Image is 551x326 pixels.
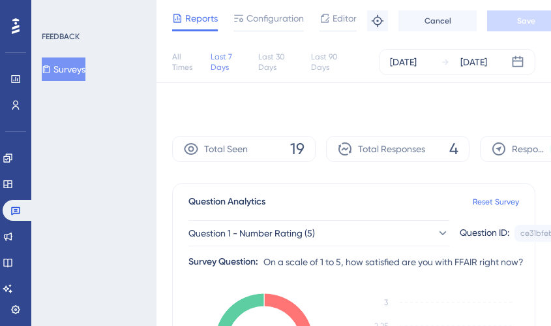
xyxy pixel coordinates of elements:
span: 19 [290,139,305,159]
button: Surveys [42,57,85,81]
span: Configuration [246,10,304,26]
span: Question Analytics [188,194,265,210]
span: 4 [449,139,458,159]
div: All Times [172,52,200,73]
div: Last 7 Days [211,52,248,73]
div: Question ID: [460,225,509,242]
div: Last 30 Days [258,52,300,73]
span: Cancel [424,16,451,26]
div: [DATE] [460,54,487,70]
span: Total Responses [358,141,425,157]
span: Reports [185,10,218,26]
button: Cancel [398,10,477,31]
span: Response Rate [512,141,544,157]
div: [DATE] [390,54,417,70]
button: Question 1 - Number Rating (5) [188,220,449,246]
a: Reset Survey [473,197,519,207]
span: Total Seen [204,141,248,157]
div: Survey Question: [188,254,258,270]
span: Question 1 - Number Rating (5) [188,225,315,241]
tspan: 3 [384,298,388,307]
div: FEEDBACK [42,31,80,42]
span: On a scale of 1 to 5, how satisfied are you with FFAIR right now? [263,254,524,270]
span: Editor [333,10,357,26]
span: Save [517,16,535,26]
div: Last 90 Days [311,52,353,73]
